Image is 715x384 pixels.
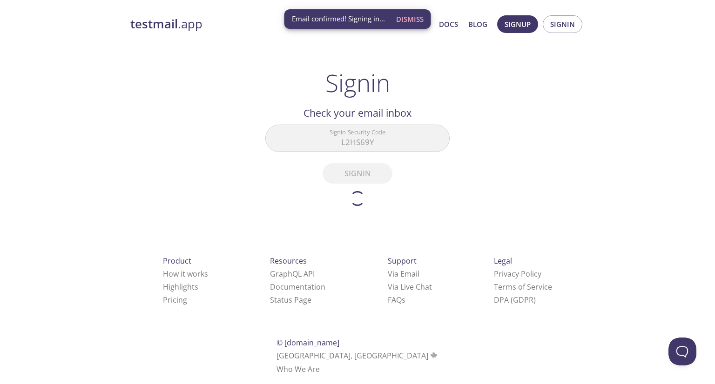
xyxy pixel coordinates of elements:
[388,282,432,292] a: Via Live Chat
[265,105,450,121] h2: Check your email inbox
[468,18,487,30] a: Blog
[277,351,439,361] span: [GEOGRAPHIC_DATA], [GEOGRAPHIC_DATA]
[494,269,541,279] a: Privacy Policy
[543,15,582,33] button: Signin
[163,256,191,266] span: Product
[277,364,320,374] a: Who We Are
[325,69,390,97] h1: Signin
[494,282,552,292] a: Terms of Service
[270,256,307,266] span: Resources
[163,295,187,305] a: Pricing
[668,338,696,365] iframe: Help Scout Beacon - Open
[505,18,531,30] span: Signup
[270,295,311,305] a: Status Page
[130,16,178,32] strong: testmail
[292,14,385,24] span: Email confirmed! Signing in...
[402,295,405,305] span: s
[130,16,349,32] a: testmail.app
[277,338,339,348] span: © [DOMAIN_NAME]
[497,15,538,33] button: Signup
[494,256,512,266] span: Legal
[270,269,315,279] a: GraphQL API
[388,269,419,279] a: Via Email
[396,13,424,25] span: Dismiss
[163,282,198,292] a: Highlights
[388,256,417,266] span: Support
[270,282,325,292] a: Documentation
[439,18,458,30] a: Docs
[388,295,405,305] a: FAQ
[494,295,536,305] a: DPA (GDPR)
[550,18,575,30] span: Signin
[392,10,427,28] button: Dismiss
[163,269,208,279] a: How it works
